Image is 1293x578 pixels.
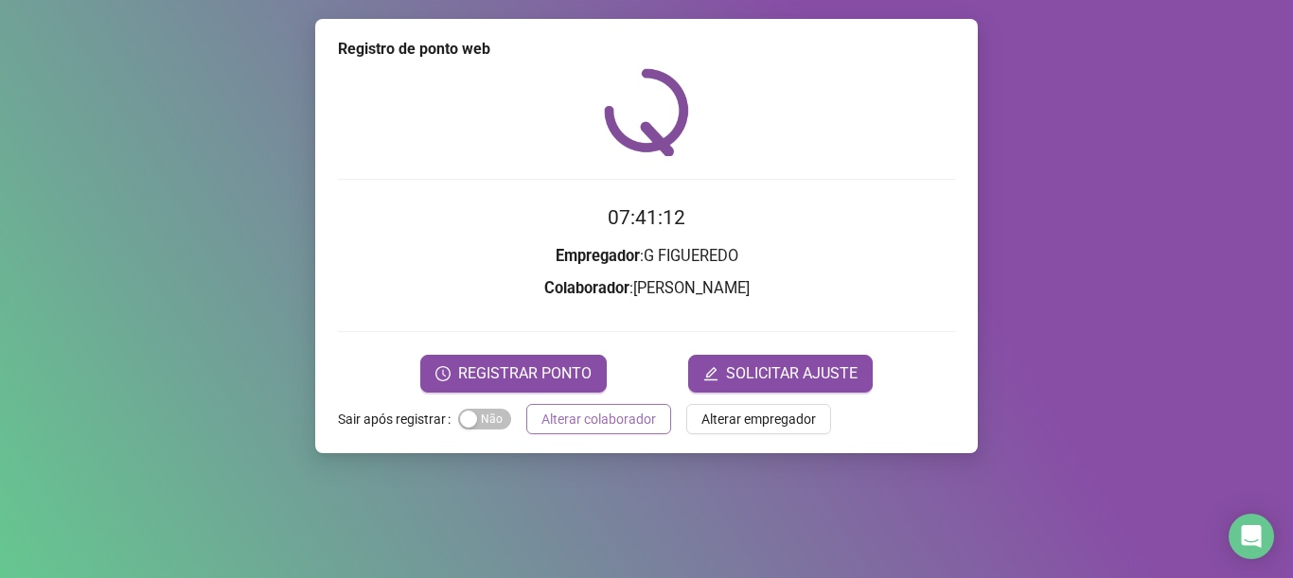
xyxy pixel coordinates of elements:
[726,362,858,385] span: SOLICITAR AJUSTE
[608,206,685,229] time: 07:41:12
[544,279,629,297] strong: Colaborador
[541,409,656,429] span: Alterar colaborador
[338,38,955,61] div: Registro de ponto web
[338,244,955,269] h3: : G FIGUEREDO
[1229,514,1274,559] div: Open Intercom Messenger
[338,404,458,434] label: Sair após registrar
[458,362,592,385] span: REGISTRAR PONTO
[701,409,816,429] span: Alterar empregador
[435,366,451,381] span: clock-circle
[604,68,689,156] img: QRPoint
[688,355,873,393] button: editSOLICITAR AJUSTE
[338,276,955,301] h3: : [PERSON_NAME]
[526,404,671,434] button: Alterar colaborador
[703,366,718,381] span: edit
[686,404,831,434] button: Alterar empregador
[420,355,607,393] button: REGISTRAR PONTO
[556,247,640,265] strong: Empregador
